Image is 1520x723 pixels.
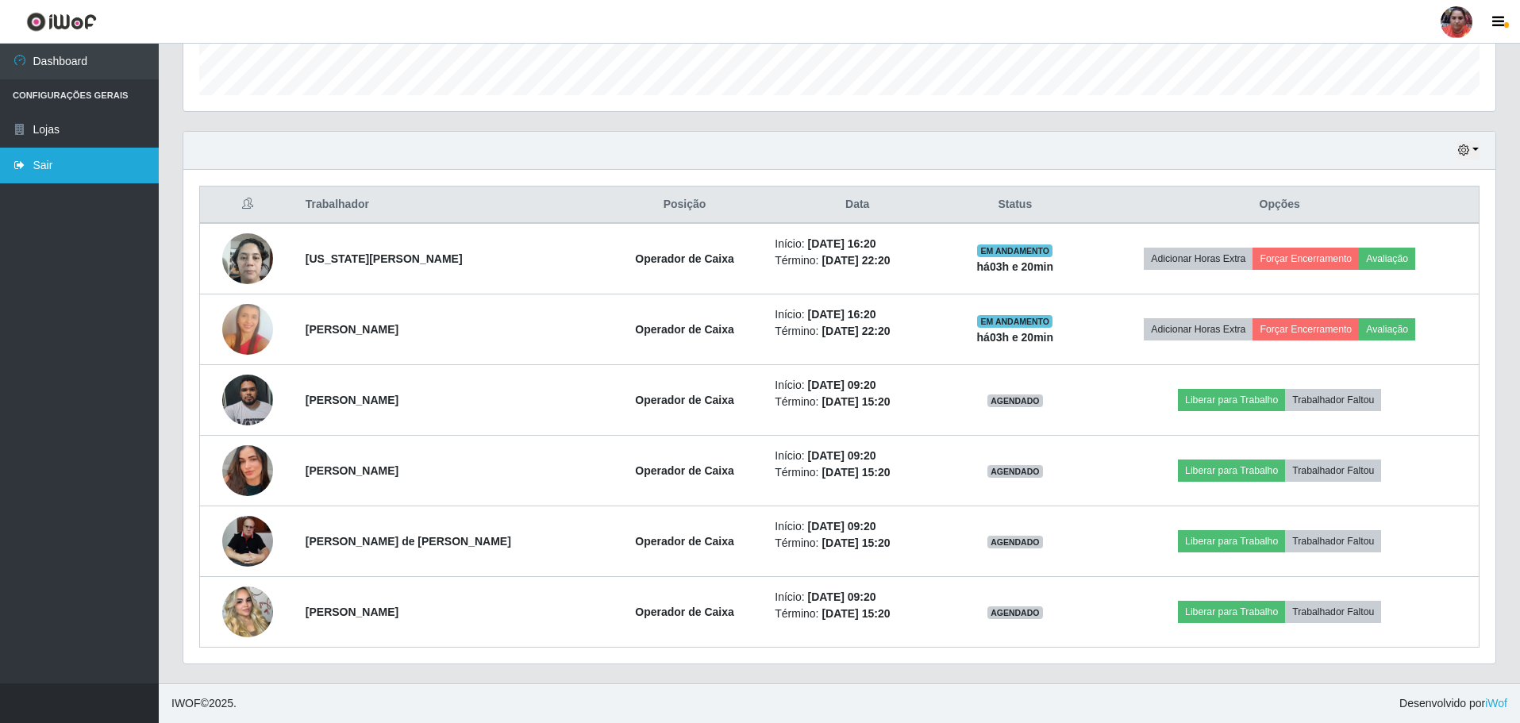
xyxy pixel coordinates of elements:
[775,394,940,410] li: Término:
[1285,460,1381,482] button: Trabalhador Faltou
[987,536,1043,548] span: AGENDADO
[171,697,201,710] span: IWOF
[775,589,940,606] li: Início:
[808,449,876,462] time: [DATE] 09:20
[306,535,511,548] strong: [PERSON_NAME] de [PERSON_NAME]
[987,465,1043,478] span: AGENDADO
[635,464,734,477] strong: Operador de Caixa
[222,291,273,368] img: 1757236208541.jpeg
[1080,187,1479,224] th: Opções
[635,606,734,618] strong: Operador de Caixa
[222,425,273,516] img: 1750801890236.jpeg
[1178,389,1285,411] button: Liberar para Trabalho
[775,323,940,340] li: Término:
[808,590,876,603] time: [DATE] 09:20
[808,379,876,391] time: [DATE] 09:20
[822,254,890,267] time: [DATE] 22:20
[977,260,1054,273] strong: há 03 h e 20 min
[987,394,1043,407] span: AGENDADO
[977,244,1052,257] span: EM ANDAMENTO
[775,377,940,394] li: Início:
[987,606,1043,619] span: AGENDADO
[26,12,97,32] img: CoreUI Logo
[306,464,398,477] strong: [PERSON_NAME]
[775,306,940,323] li: Início:
[635,323,734,336] strong: Operador de Caixa
[222,225,273,292] img: 1754259184125.jpeg
[306,252,463,265] strong: [US_STATE][PERSON_NAME]
[1144,248,1253,270] button: Adicionar Horas Extra
[775,252,940,269] li: Término:
[822,395,890,408] time: [DATE] 15:20
[822,607,890,620] time: [DATE] 15:20
[808,520,876,533] time: [DATE] 09:20
[635,394,734,406] strong: Operador de Caixa
[977,331,1054,344] strong: há 03 h e 20 min
[222,366,273,433] img: 1718553093069.jpeg
[808,237,876,250] time: [DATE] 16:20
[222,507,273,575] img: 1752630074241.jpeg
[808,308,876,321] time: [DATE] 16:20
[1359,318,1415,340] button: Avaliação
[775,518,940,535] li: Início:
[1178,530,1285,552] button: Liberar para Trabalho
[775,464,940,481] li: Término:
[775,535,940,552] li: Término:
[1359,248,1415,270] button: Avaliação
[822,325,890,337] time: [DATE] 22:20
[171,695,237,712] span: © 2025 .
[222,567,273,657] img: 1754687333670.jpeg
[1285,389,1381,411] button: Trabalhador Faltou
[977,315,1052,328] span: EM ANDAMENTO
[604,187,766,224] th: Posição
[1253,248,1359,270] button: Forçar Encerramento
[949,187,1080,224] th: Status
[306,323,398,336] strong: [PERSON_NAME]
[1178,460,1285,482] button: Liberar para Trabalho
[306,394,398,406] strong: [PERSON_NAME]
[1253,318,1359,340] button: Forçar Encerramento
[1285,601,1381,623] button: Trabalhador Faltou
[1285,530,1381,552] button: Trabalhador Faltou
[775,606,940,622] li: Término:
[775,236,940,252] li: Início:
[635,252,734,265] strong: Operador de Caixa
[822,466,890,479] time: [DATE] 15:20
[765,187,949,224] th: Data
[1485,697,1507,710] a: iWof
[296,187,604,224] th: Trabalhador
[1144,318,1253,340] button: Adicionar Horas Extra
[306,606,398,618] strong: [PERSON_NAME]
[775,448,940,464] li: Início:
[1399,695,1507,712] span: Desenvolvido por
[635,535,734,548] strong: Operador de Caixa
[1178,601,1285,623] button: Liberar para Trabalho
[822,536,890,549] time: [DATE] 15:20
